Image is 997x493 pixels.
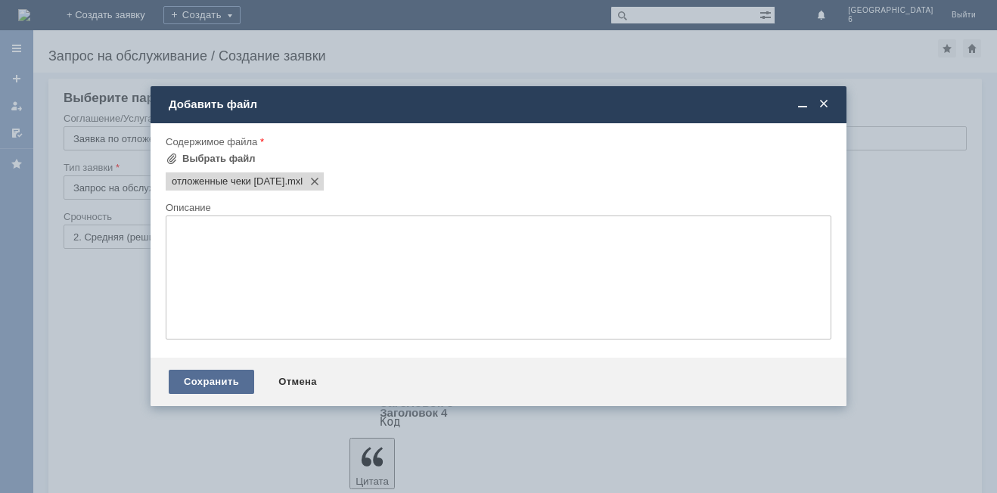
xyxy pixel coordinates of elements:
[795,98,810,111] span: Свернуть (Ctrl + M)
[284,175,303,188] span: отложенные чеки 30.09.2025 г.mxl
[166,203,828,212] div: Описание
[169,98,831,111] div: Добавить файл
[6,6,221,30] div: Добрый день! Просьба удалить отложенные чеки за [DATE]Спасибо.
[816,98,831,111] span: Закрыть
[172,175,284,188] span: отложенные чеки 30.09.2025 г.mxl
[166,137,828,147] div: Содержимое файла
[182,153,256,165] div: Выбрать файл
